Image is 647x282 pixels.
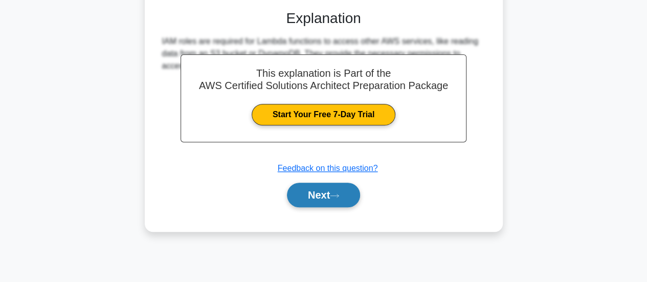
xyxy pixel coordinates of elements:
h3: Explanation [164,10,483,27]
a: Feedback on this question? [278,164,378,172]
div: IAM roles are required for Lambda functions to access other AWS services, like reading data from ... [162,35,485,72]
button: Next [287,183,360,207]
a: Start Your Free 7-Day Trial [252,104,395,125]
